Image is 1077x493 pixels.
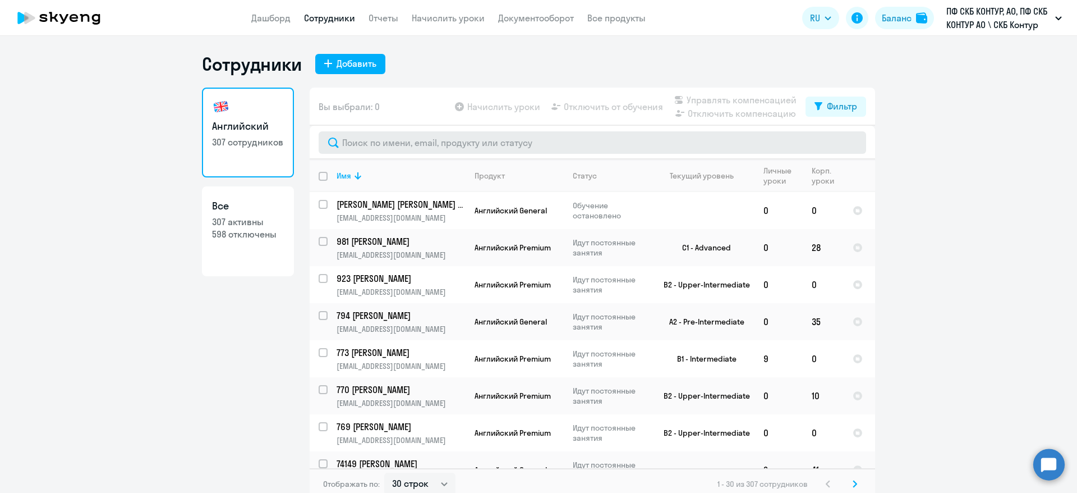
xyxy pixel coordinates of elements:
a: 770 [PERSON_NAME] [337,384,465,396]
p: Идут постоянные занятия [573,423,650,443]
td: 35 [803,303,844,340]
a: Дашборд [251,12,291,24]
td: B1 - Intermediate [650,340,754,377]
img: english [212,98,230,116]
p: Идут постоянные занятия [573,460,650,480]
span: 1 - 30 из 307 сотрудников [717,479,808,489]
td: 0 [803,340,844,377]
td: A2 - Pre-Intermediate [650,303,754,340]
td: 0 [803,266,844,303]
span: RU [810,11,820,25]
p: [EMAIL_ADDRESS][DOMAIN_NAME] [337,435,465,445]
a: 74149 [PERSON_NAME] [337,458,465,470]
p: Идут постоянные занятия [573,275,650,295]
span: Английский General [475,465,547,475]
td: C1 - Advanced [650,229,754,266]
p: 770 [PERSON_NAME] [337,384,463,396]
span: Английский Premium [475,428,551,438]
span: Вы выбрали: 0 [319,100,380,113]
div: Текущий уровень [670,171,734,181]
p: [EMAIL_ADDRESS][DOMAIN_NAME] [337,287,465,297]
img: balance [916,12,927,24]
p: 769 [PERSON_NAME] [337,421,463,433]
button: Фильтр [806,97,866,117]
p: 74149 [PERSON_NAME] [337,458,463,470]
a: [PERSON_NAME] [PERSON_NAME] Анатольевна [337,198,465,211]
button: Добавить [315,54,385,74]
h3: Все [212,199,284,213]
p: Идут постоянные занятия [573,238,650,258]
a: 769 [PERSON_NAME] [337,421,465,433]
div: Личные уроки [763,166,802,186]
span: Английский General [475,206,547,216]
p: [EMAIL_ADDRESS][DOMAIN_NAME] [337,324,465,334]
div: Имя [337,171,351,181]
p: 598 отключены [212,228,284,240]
div: Продукт [475,171,505,181]
p: [EMAIL_ADDRESS][DOMAIN_NAME] [337,398,465,408]
span: Английский General [475,317,547,327]
a: Английский307 сотрудников [202,88,294,177]
div: Добавить [337,57,376,70]
div: Баланс [882,11,912,25]
td: 10 [803,377,844,414]
span: Английский Premium [475,280,551,290]
a: Документооборот [498,12,574,24]
a: 923 [PERSON_NAME] [337,272,465,285]
button: ПФ СКБ КОНТУР, АО, ПФ СКБ КОНТУР АО \ СКБ Контур [941,4,1067,31]
div: Статус [573,171,650,181]
span: Английский Premium [475,354,551,364]
p: 773 [PERSON_NAME] [337,346,463,359]
td: 0 [754,192,803,229]
p: 307 активны [212,216,284,228]
a: Все307 активны598 отключены [202,186,294,276]
div: Статус [573,171,597,181]
button: RU [802,7,839,29]
p: 794 [PERSON_NAME] [337,309,463,322]
div: Личные уроки [763,166,795,186]
p: 923 [PERSON_NAME] [337,272,463,285]
button: Балансbalance [875,7,934,29]
p: [PERSON_NAME] [PERSON_NAME] Анатольевна [337,198,463,211]
a: Все продукты [587,12,646,24]
td: 0 [754,303,803,340]
td: 0 [754,414,803,451]
td: 0 [754,266,803,303]
p: Идут постоянные занятия [573,349,650,369]
a: Сотрудники [304,12,355,24]
p: Обучение остановлено [573,200,650,221]
a: 794 [PERSON_NAME] [337,309,465,322]
a: 773 [PERSON_NAME] [337,346,465,359]
p: [EMAIL_ADDRESS][DOMAIN_NAME] [337,250,465,260]
td: 28 [803,229,844,266]
p: Идут постоянные занятия [573,386,650,406]
span: Отображать по: [323,479,380,489]
div: Корп. уроки [812,166,843,186]
a: 981 [PERSON_NAME] [337,235,465,248]
a: Начислить уроки [412,12,485,24]
td: B2 - Upper-Intermediate [650,377,754,414]
td: B2 - Upper-Intermediate [650,414,754,451]
div: Текущий уровень [659,171,754,181]
p: 981 [PERSON_NAME] [337,235,463,248]
p: Идут постоянные занятия [573,312,650,332]
span: Английский Premium [475,243,551,253]
div: Продукт [475,171,563,181]
p: 307 сотрудников [212,136,284,148]
p: ПФ СКБ КОНТУР, АО, ПФ СКБ КОНТУР АО \ СКБ Контур [946,4,1051,31]
h1: Сотрудники [202,53,302,75]
div: Фильтр [827,99,857,113]
td: 0 [754,377,803,414]
td: 2 [754,451,803,489]
td: 0 [754,229,803,266]
td: B2 - Upper-Intermediate [650,266,754,303]
a: Отчеты [369,12,398,24]
span: Английский Premium [475,391,551,401]
td: 0 [803,192,844,229]
h3: Английский [212,119,284,134]
td: 0 [803,414,844,451]
input: Поиск по имени, email, продукту или статусу [319,131,866,154]
td: 9 [754,340,803,377]
div: Корп. уроки [812,166,836,186]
